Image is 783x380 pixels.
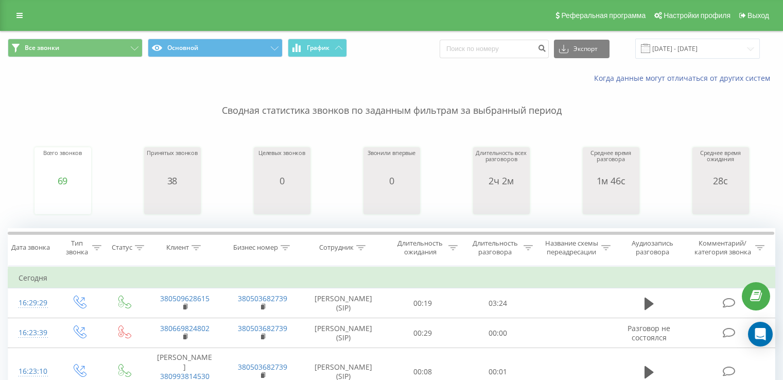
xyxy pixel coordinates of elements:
div: Название схемы переадресации [545,239,599,256]
div: Статус [112,244,132,252]
div: Сотрудник [319,244,354,252]
a: 380503682739 [238,293,287,303]
a: Когда данные могут отличаться от других систем [594,73,775,83]
div: Среднее время разговора [585,150,637,176]
div: Длительность разговора [469,239,521,256]
div: Целевых звонков [258,150,305,176]
p: Сводная статистика звонков по заданным фильтрам за выбранный период [8,83,775,117]
span: Реферальная программа [561,11,646,20]
div: 38 [147,176,198,186]
a: 380503682739 [238,362,287,372]
a: 380669824802 [160,323,210,333]
div: 0 [368,176,415,186]
div: Бизнес номер [233,244,278,252]
span: Настройки профиля [664,11,730,20]
button: Основной [148,39,283,57]
td: 00:00 [460,318,535,348]
div: 0 [258,176,305,186]
div: Принятых звонков [147,150,198,176]
div: Аудиозапись разговора [622,239,683,256]
td: [PERSON_NAME] (SIP) [302,288,386,318]
div: Тип звонка [65,239,89,256]
div: 28с [695,176,746,186]
div: 1м 46с [585,176,637,186]
button: График [288,39,347,57]
span: График [307,44,329,51]
span: Все звонки [25,44,59,52]
td: Сегодня [8,268,775,288]
div: 16:23:39 [19,323,46,343]
a: 380509628615 [160,293,210,303]
div: Среднее время ожидания [695,150,746,176]
td: 00:19 [386,288,460,318]
button: Экспорт [554,40,610,58]
div: Клиент [166,244,189,252]
div: 69 [43,176,82,186]
td: 03:24 [460,288,535,318]
div: Длительность всех разговоров [476,150,527,176]
span: Разговор не состоялся [628,323,670,342]
div: 2ч 2м [476,176,527,186]
div: Всего звонков [43,150,82,176]
div: 16:29:29 [19,293,46,313]
span: Выход [747,11,769,20]
div: Звонили впервые [368,150,415,176]
div: Комментарий/категория звонка [692,239,753,256]
input: Поиск по номеру [440,40,549,58]
td: 00:29 [386,318,460,348]
div: Длительность ожидания [395,239,446,256]
div: Open Intercom Messenger [748,322,773,347]
div: Дата звонка [11,244,50,252]
button: Все звонки [8,39,143,57]
a: 380503682739 [238,323,287,333]
td: [PERSON_NAME] (SIP) [302,318,386,348]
